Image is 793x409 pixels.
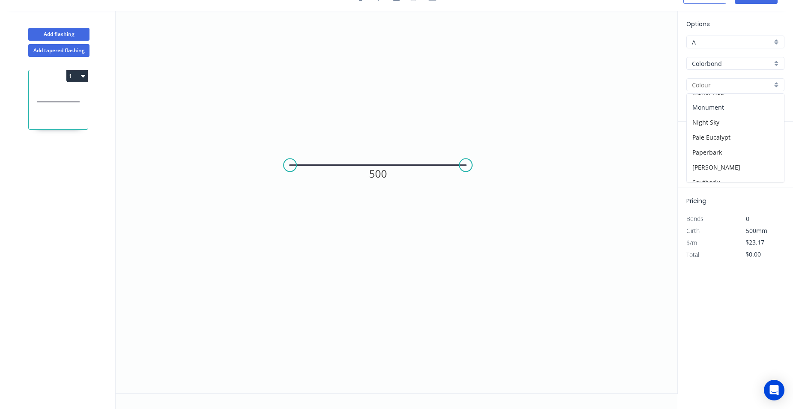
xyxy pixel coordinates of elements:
div: Night Sky [687,115,784,130]
span: $/m [686,239,697,247]
span: Pricing [686,197,707,205]
span: Girth [686,227,700,235]
input: Colour [692,81,772,90]
span: 0 [746,215,749,223]
input: Material [692,59,772,68]
span: Total [686,251,699,259]
button: 1 [66,70,88,82]
span: Bends [686,215,704,223]
tspan: 500 [369,167,387,181]
button: Add flashing [28,28,89,41]
button: Add tapered flashing [28,44,89,57]
div: Pale Eucalypt [687,130,784,145]
div: Monument [687,100,784,115]
div: Southerly [687,175,784,190]
div: [PERSON_NAME] [687,160,784,175]
input: Price level [692,38,772,47]
div: Open Intercom Messenger [764,380,784,400]
span: Options [686,20,710,28]
svg: 0 [116,11,677,393]
div: Paperbark [687,145,784,160]
span: 500mm [746,227,767,235]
